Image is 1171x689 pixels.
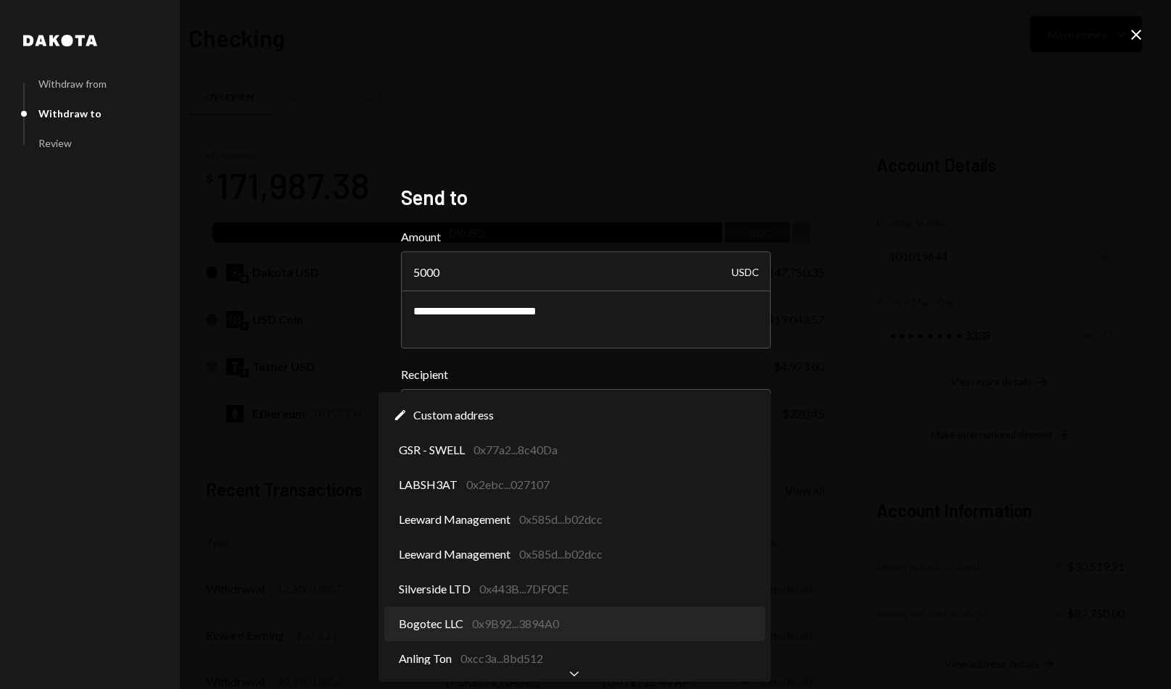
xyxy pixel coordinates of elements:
[460,650,543,667] div: 0xcc3a...8bd512
[399,650,452,667] span: Anling Ton
[399,580,471,598] span: Silverside LTD
[401,389,771,430] button: Recipient
[399,615,463,632] span: Bogotec LLC
[38,107,102,120] div: Withdraw to
[399,546,510,563] span: Leeward Management
[472,615,559,632] div: 0x9B92...3894A0
[519,511,603,528] div: 0x585d...b02dcc
[401,366,771,383] label: Recipient
[413,406,494,424] span: Custom address
[38,78,107,90] div: Withdraw from
[466,476,550,493] div: 0x2ebc...027107
[399,441,465,459] span: GSR - SWELL
[732,251,759,292] div: USDC
[519,546,603,563] div: 0x585d...b02dcc
[399,511,510,528] span: Leeward Management
[401,228,771,246] label: Amount
[401,251,771,292] input: Enter amount
[401,183,771,212] h2: Send to
[399,476,458,493] span: LABSH3AT
[38,137,72,149] div: Review
[473,441,558,459] div: 0x77a2...8c40Da
[479,580,568,598] div: 0x443B...7DF0CE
